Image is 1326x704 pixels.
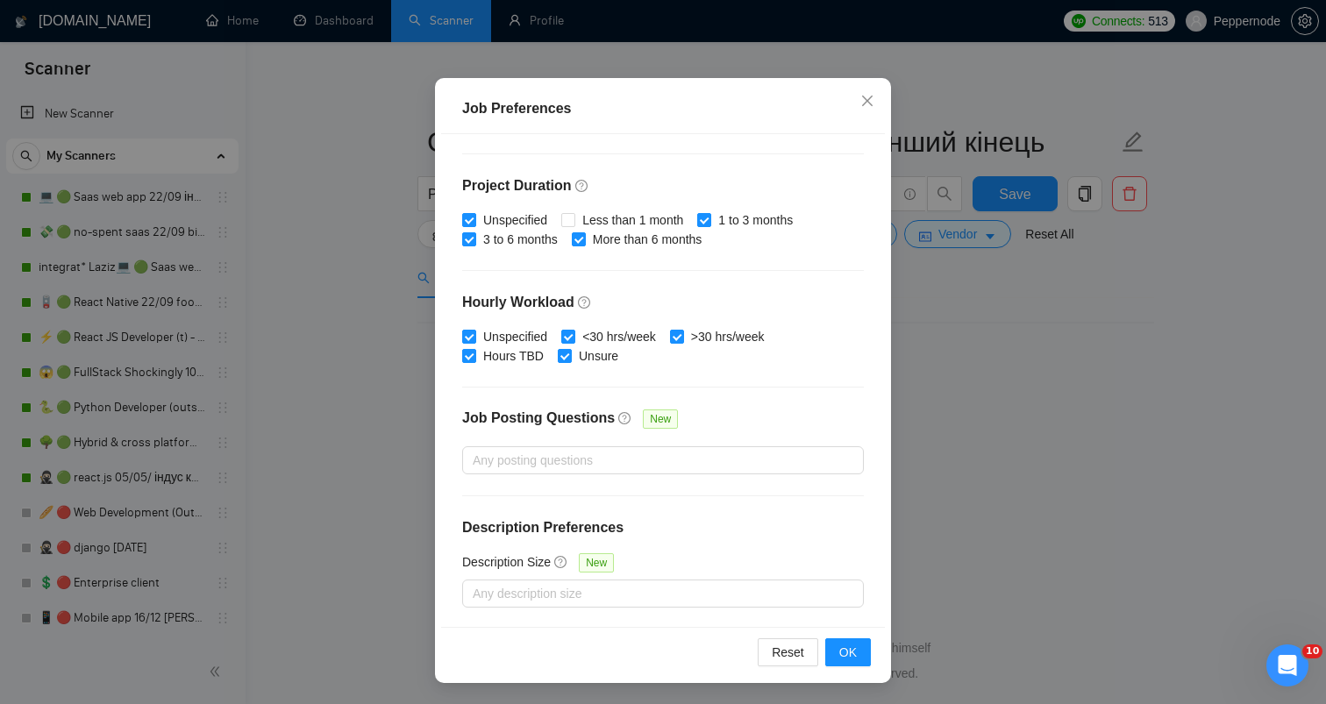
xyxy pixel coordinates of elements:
span: question-circle [578,295,592,309]
h5: Description Size [462,552,551,572]
span: Hours TBD [476,346,551,366]
span: More than 6 months [586,230,709,249]
span: Unspecified [476,210,554,230]
span: <30 hrs/week [575,327,663,346]
span: >30 hrs/week [684,327,772,346]
span: New [579,553,614,572]
span: question-circle [618,411,632,425]
button: Close [844,78,891,125]
span: OK [839,643,857,662]
span: Reset [772,643,804,662]
h4: Hourly Workload [462,292,864,313]
button: Reset [758,638,818,666]
h4: Job Posting Questions [462,408,615,429]
span: close [860,94,874,108]
span: 3 to 6 months [476,230,565,249]
h4: Description Preferences [462,517,864,538]
div: Job Preferences [462,98,864,119]
span: Less than 1 month [575,210,690,230]
span: Unspecified [476,327,554,346]
iframe: Intercom live chat [1266,644,1308,686]
span: question-circle [575,179,589,193]
span: 10 [1302,644,1322,658]
span: 1 to 3 months [711,210,800,230]
span: Unsure [572,346,625,366]
span: question-circle [554,555,568,569]
button: OK [825,638,871,666]
span: New [643,409,678,429]
h4: Project Duration [462,175,864,196]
